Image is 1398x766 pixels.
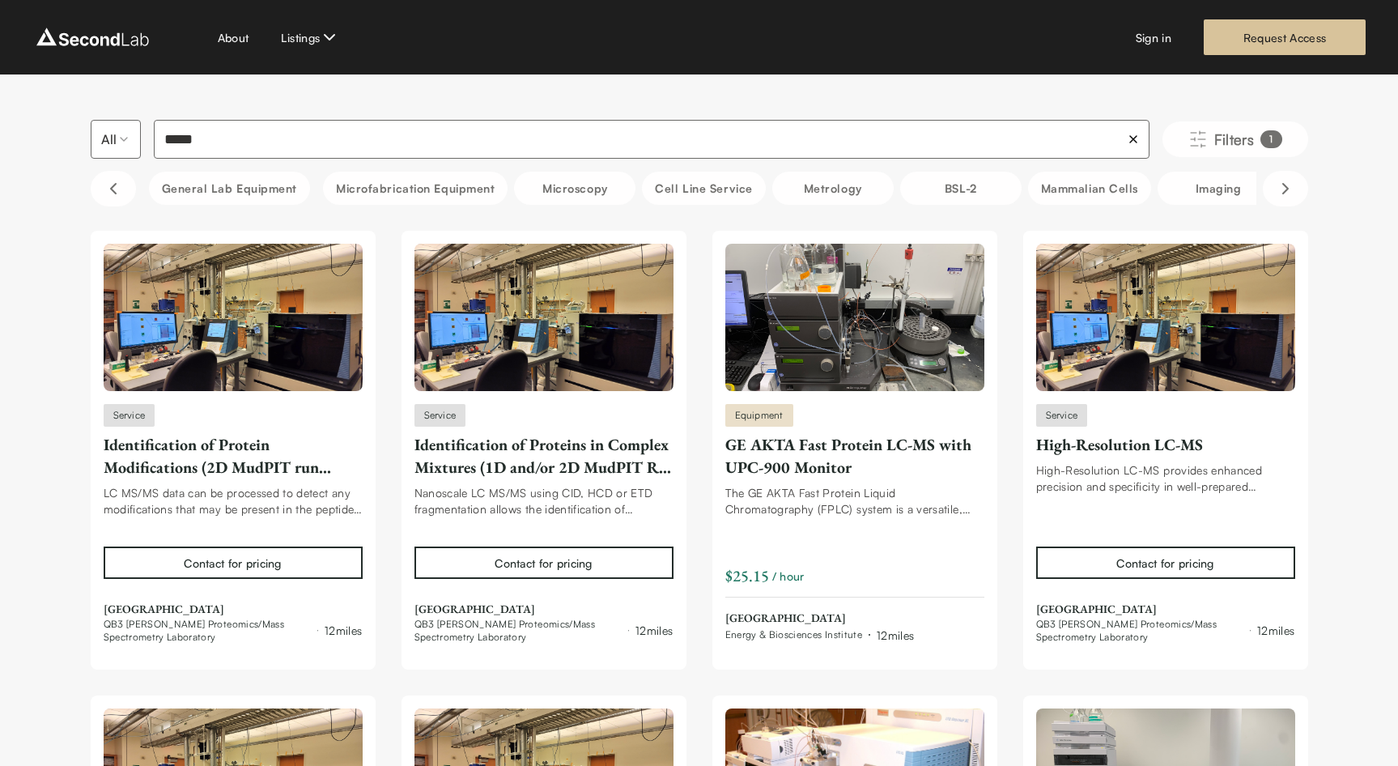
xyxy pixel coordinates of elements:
span: / hour [772,568,805,585]
span: [GEOGRAPHIC_DATA] [414,602,674,618]
a: About [218,29,249,46]
div: High-Resolution LC-MS [1036,433,1295,456]
span: Service [424,408,457,423]
a: High-Resolution LC-MSServiceHigh-Resolution LC-MSHigh-Resolution LC-MS provides enhanced precisio... [1036,244,1295,644]
button: Cell line service [642,172,765,205]
div: 12 miles [877,627,914,644]
div: Contact for pricing [1116,555,1213,572]
span: Filters [1214,128,1255,151]
div: 12 miles [1257,622,1294,639]
div: $25.15 [725,564,769,587]
button: Microfabrication Equipment [323,172,508,205]
button: Filters [1162,121,1308,157]
button: General Lab equipment [149,172,311,205]
span: Service [1046,408,1078,423]
span: [GEOGRAPHIC_DATA] [725,611,915,627]
div: Identification of Protein Modifications (2D MudPIT run Cation Exchange RP LC-MS/MS) [104,433,363,479]
div: Contact for pricing [495,555,592,572]
div: 12 miles [325,622,362,639]
img: Identification of Protein Modifications (2D MudPIT run Cation Exchange RP LC-MS/MS) [104,244,363,391]
span: [GEOGRAPHIC_DATA] [104,602,363,618]
a: Sign in [1136,29,1171,46]
span: Equipment [735,408,784,423]
div: LC MS/MS data can be processed to detect any modifications that may be present in the peptides de... [104,485,363,517]
span: QB3 [PERSON_NAME] Proteomics/Mass Spectrometry Laboratory [1036,618,1243,644]
div: 1 [1260,130,1281,148]
img: Identification of Proteins in Complex Mixtures (1D and/or 2D MudPIT RP LC-MS/MS) [414,244,674,391]
button: Mammalian Cells [1028,172,1151,205]
span: QB3 [PERSON_NAME] Proteomics/Mass Spectrometry Laboratory [104,618,311,644]
span: [GEOGRAPHIC_DATA] [1036,602,1295,618]
div: High-Resolution LC-MS provides enhanced precision and specificity in well-prepared samples. Pleas... [1036,462,1295,495]
div: GE AKTA Fast Protein LC-MS with UPC-900 Monitor [725,433,984,479]
button: Imaging [1158,172,1279,205]
img: GE AKTA Fast Protein LC-MS with UPC-900 Monitor [725,244,984,391]
a: GE AKTA Fast Protein LC-MS with UPC-900 MonitorEquipmentGE AKTA Fast Protein LC-MS with UPC-900 M... [725,244,984,644]
a: Identification of Proteins in Complex Mixtures (1D and/or 2D MudPIT RP LC-MS/MS)ServiceIdentifica... [414,244,674,644]
span: Energy & Biosciences Institute [725,628,863,641]
button: Select listing type [91,120,141,159]
button: Metrology [772,172,894,205]
div: Contact for pricing [184,555,281,572]
div: 12 miles [635,622,673,639]
button: Scroll right [1263,171,1308,206]
img: High-Resolution LC-MS [1036,244,1295,391]
button: Listings [281,28,339,47]
div: Identification of Proteins in Complex Mixtures (1D and/or 2D MudPIT RP LC-MS/MS) [414,433,674,479]
a: Request Access [1204,19,1366,55]
img: logo [32,24,153,50]
span: QB3 [PERSON_NAME] Proteomics/Mass Spectrometry Laboratory [414,618,622,644]
button: Microscopy [514,172,635,205]
button: Scroll left [91,171,136,206]
a: Identification of Protein Modifications (2D MudPIT run Cation Exchange RP LC-MS/MS)ServiceIdentif... [104,244,363,644]
span: Service [113,408,146,423]
div: The GE AKTA Fast Protein Liquid Chromatography (FPLC) system is a versatile, modular liquid chrom... [725,485,984,517]
div: Nanoscale LC MS/MS using CID, HCD or ETD fragmentation allows the identification of individual pe... [414,485,674,517]
button: BSL-2 [900,172,1022,205]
